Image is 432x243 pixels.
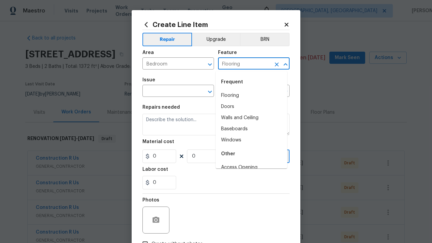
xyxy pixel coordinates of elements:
[218,50,237,55] h5: Feature
[216,101,287,112] li: Doors
[142,198,159,202] h5: Photos
[216,90,287,101] li: Flooring
[142,139,174,144] h5: Material cost
[142,167,168,172] h5: Labor cost
[142,33,192,46] button: Repair
[205,60,215,69] button: Open
[216,135,287,146] li: Windows
[142,78,155,82] h5: Issue
[142,105,180,110] h5: Repairs needed
[240,33,290,46] button: BRN
[216,162,287,173] li: Access Opening
[205,87,215,97] button: Open
[272,60,281,69] button: Clear
[142,21,283,28] h2: Create Line Item
[142,50,154,55] h5: Area
[216,112,287,124] li: Walls and Ceiling
[281,60,290,69] button: Close
[216,124,287,135] li: Baseboards
[192,33,240,46] button: Upgrade
[216,74,287,90] div: Frequent
[216,146,287,162] div: Other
